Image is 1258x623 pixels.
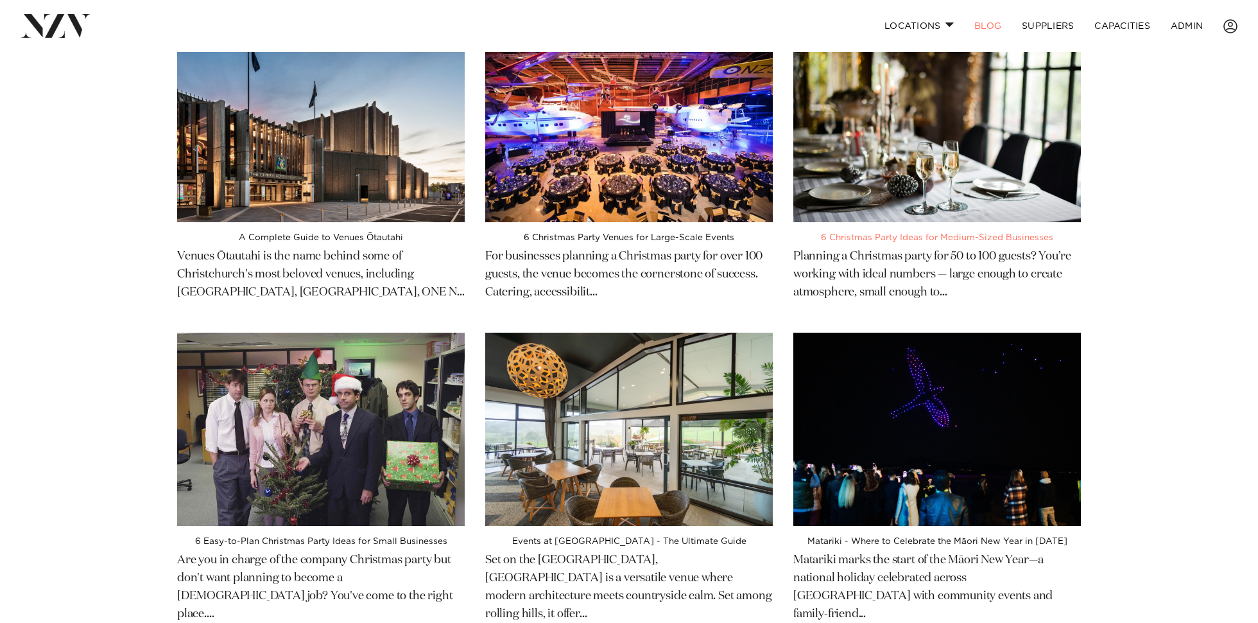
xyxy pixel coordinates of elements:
h4: 6 Christmas Party Ideas for Medium-Sized Businesses [793,233,1081,243]
p: Planning a Christmas party for 50 to 100 guests? You’re working with ideal numbers — large enough... [793,243,1081,302]
h4: A Complete Guide to Venues Ōtautahi [177,233,465,243]
img: 6 Easy-to-Plan Christmas Party Ideas for Small Businesses [177,333,465,526]
h4: Matariki - Where to Celebrate the Māori New Year in [DATE] [793,536,1081,547]
img: A Complete Guide to Venues Ōtautahi [177,29,465,222]
p: Venues Ōtautahi is the name behind some of Christchurch's most beloved venues, including [GEOGRAP... [177,243,465,302]
h4: 6 Christmas Party Venues for Large-Scale Events [485,233,773,243]
a: Capacities [1084,12,1160,40]
a: 6 Christmas Party Ideas for Medium-Sized Businesses 6 Christmas Party Ideas for Medium-Sized Busi... [793,29,1081,317]
img: Events at Wainui Golf Club - The Ultimate Guide [485,333,773,526]
h4: Events at [GEOGRAPHIC_DATA] - The Ultimate Guide [485,536,773,547]
a: 6 Christmas Party Venues for Large-Scale Events 6 Christmas Party Venues for Large-Scale Events F... [485,29,773,317]
a: SUPPLIERS [1012,12,1084,40]
a: ADMIN [1160,12,1213,40]
a: A Complete Guide to Venues Ōtautahi A Complete Guide to Venues Ōtautahi Venues Ōtautahi is the na... [177,29,465,317]
a: BLOG [964,12,1012,40]
p: For businesses planning a Christmas party for over 100 guests, the venue becomes the cornerstone ... [485,243,773,302]
img: nzv-logo.png [21,14,90,37]
a: Locations [874,12,964,40]
img: 6 Christmas Party Ideas for Medium-Sized Businesses [793,29,1081,222]
h4: 6 Easy-to-Plan Christmas Party Ideas for Small Businesses [177,536,465,547]
img: Matariki - Where to Celebrate the Māori New Year in 2025 [793,333,1081,526]
img: 6 Christmas Party Venues for Large-Scale Events [485,29,773,222]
